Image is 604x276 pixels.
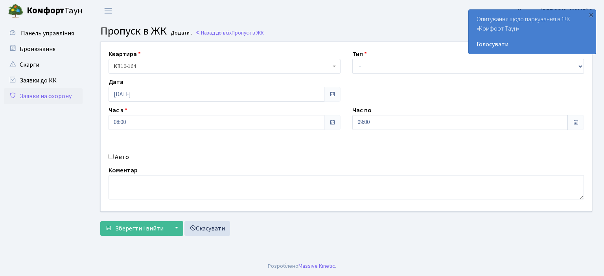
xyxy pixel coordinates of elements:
[109,49,141,59] label: Квартира
[109,106,127,115] label: Час з
[27,4,83,18] span: Таун
[109,59,341,74] span: <b>КТ</b>&nbsp;&nbsp;&nbsp;&nbsp;10-164
[109,77,123,87] label: Дата
[268,262,336,271] div: Розроблено .
[114,62,121,70] b: КТ
[477,40,588,49] a: Голосувати
[184,221,230,236] a: Скасувати
[109,166,138,175] label: Коментар
[4,88,83,104] a: Заявки на охорону
[195,29,264,37] a: Назад до всіхПропуск в ЖК
[4,73,83,88] a: Заявки до КК
[4,41,83,57] a: Бронювання
[114,62,331,70] span: <b>КТ</b>&nbsp;&nbsp;&nbsp;&nbsp;10-164
[517,7,595,15] b: Цитрус [PERSON_NAME] А.
[115,152,129,162] label: Авто
[587,11,595,18] div: ×
[352,106,372,115] label: Час по
[100,221,169,236] button: Зберегти і вийти
[115,224,164,233] span: Зберегти і вийти
[4,26,83,41] a: Панель управління
[352,49,367,59] label: Тип
[98,4,118,17] button: Переключити навігацію
[169,30,192,37] small: Додати .
[100,23,167,39] span: Пропуск в ЖК
[4,57,83,73] a: Скарги
[27,4,64,17] b: Комфорт
[232,29,264,37] span: Пропуск в ЖК
[298,262,335,270] a: Massive Kinetic
[517,6,595,16] a: Цитрус [PERSON_NAME] А.
[8,3,24,19] img: logo.png
[21,29,74,38] span: Панель управління
[469,10,596,54] div: Опитування щодо паркування в ЖК «Комфорт Таун»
